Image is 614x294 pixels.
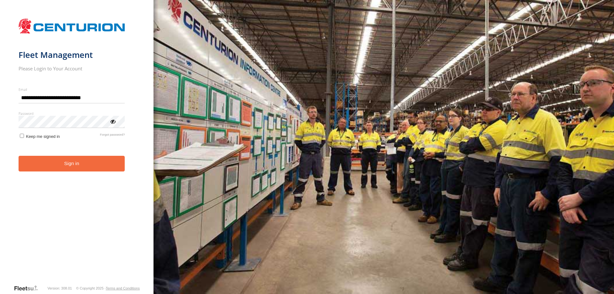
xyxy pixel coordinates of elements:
[19,65,125,72] h2: Please Login to Your Account
[109,118,116,124] div: ViewPassword
[76,286,140,290] div: © Copyright 2025 -
[19,156,125,171] button: Sign in
[19,15,135,284] form: main
[19,87,125,92] label: Email
[106,286,140,290] a: Terms and Conditions
[19,111,125,116] label: Password
[100,133,125,139] a: Forgot password?
[26,134,60,139] span: Keep me signed in
[20,134,24,138] input: Keep me signed in
[19,50,125,60] h1: Fleet Management
[14,285,43,291] a: Visit our Website
[19,18,125,34] img: Centurion Transport
[48,286,72,290] div: Version: 308.01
